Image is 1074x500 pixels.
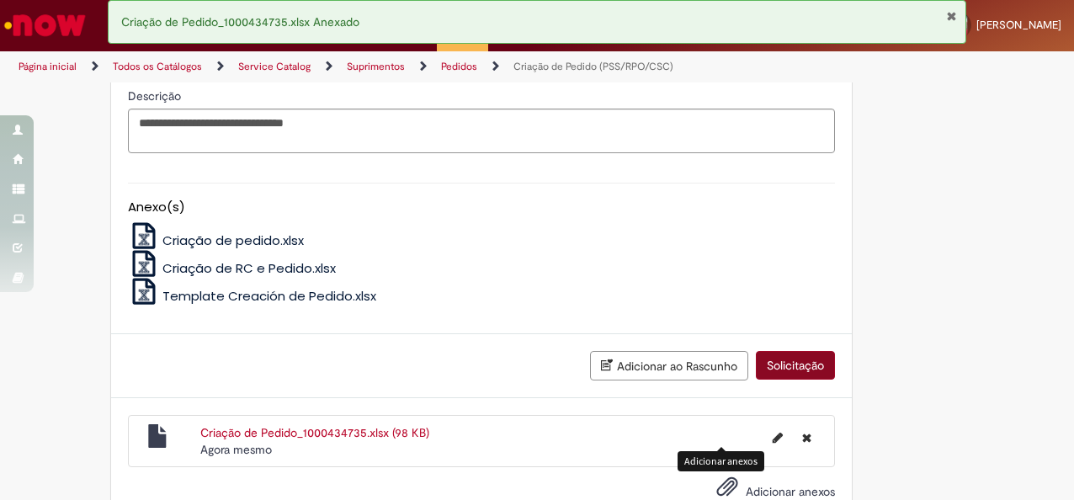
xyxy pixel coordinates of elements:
span: [PERSON_NAME] [976,18,1061,32]
a: Criação de RC e Pedido.xlsx [128,259,337,277]
button: Solicitação [756,351,835,380]
span: Template Creación de Pedido.xlsx [162,287,376,305]
div: Adicionar anexos [678,451,764,471]
a: Criação de pedido.xlsx [128,231,305,249]
span: Criação de pedido.xlsx [162,231,304,249]
ul: Trilhas de página [13,51,704,82]
a: Todos os Catálogos [113,60,202,73]
button: Excluir Criação de Pedido_1000434735.xlsx [792,424,821,451]
span: Descrição [128,88,184,104]
a: Criação de Pedido (PSS/RPO/CSC) [513,60,673,73]
a: Pedidos [441,60,477,73]
a: Criação de Pedido_1000434735.xlsx (98 KB) [200,425,429,440]
button: Fechar Notificação [946,9,957,23]
span: Adicionar anexos [746,484,835,499]
button: Editar nome de arquivo Criação de Pedido_1000434735.xlsx [763,424,793,451]
a: Service Catalog [238,60,311,73]
img: ServiceNow [2,8,88,42]
time: 29/09/2025 12:15:18 [200,442,272,457]
span: Criação de Pedido_1000434735.xlsx Anexado [121,14,359,29]
a: Suprimentos [347,60,405,73]
button: Adicionar ao Rascunho [590,351,748,380]
textarea: Descrição [128,109,835,153]
h5: Anexo(s) [128,200,835,215]
a: Página inicial [19,60,77,73]
span: Agora mesmo [200,442,272,457]
span: Criação de RC e Pedido.xlsx [162,259,336,277]
a: Template Creación de Pedido.xlsx [128,287,377,305]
